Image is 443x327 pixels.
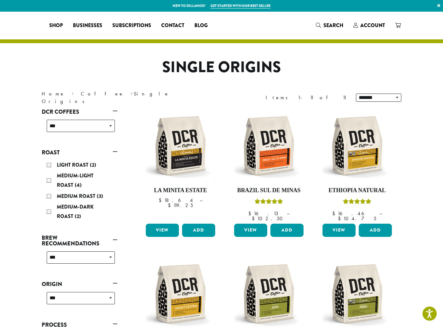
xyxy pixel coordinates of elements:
button: Add [359,224,392,237]
span: (4) [75,181,82,189]
img: DCR-12oz-La-Minita-Estate-Stock-scaled.png [144,110,217,182]
span: $ [332,210,338,217]
span: Light Roast [57,161,90,169]
span: Shop [49,22,63,30]
bdi: 16.46 [332,210,373,217]
a: View [322,224,356,237]
a: Brew Recommendations [42,232,117,249]
a: Ethiopia NaturalRated 5.00 out of 5 [321,110,393,221]
a: Search [311,20,348,31]
span: – [200,197,202,204]
div: Rated 5.00 out of 5 [255,198,283,207]
bdi: 16.13 [248,210,281,217]
bdi: 102.50 [252,215,286,222]
div: DCR Coffees [42,117,117,140]
span: › [72,88,74,98]
span: Subscriptions [112,22,151,30]
h4: Ethiopia Natural [321,187,393,194]
button: Add [270,224,304,237]
span: $ [168,202,173,209]
span: (2) [75,213,81,220]
h4: Brazil Sul De Minas [233,187,305,194]
img: DCR-12oz-Brazil-Sul-De-Minas-Stock-scaled.png [233,110,305,182]
span: Account [360,22,385,29]
span: Contact [161,22,184,30]
a: La Minita Estate [144,110,217,221]
span: Medium Roast [57,192,97,200]
span: Medium-Dark Roast [57,203,94,220]
a: DCR Coffees [42,106,117,117]
a: Roast [42,147,117,158]
span: (2) [90,161,96,169]
div: Rated 5.00 out of 5 [343,198,371,207]
span: $ [252,215,257,222]
span: Search [323,22,343,29]
div: Origin [42,290,117,312]
a: View [146,224,179,237]
div: Brew Recommendations [42,249,117,271]
button: Add [182,224,215,237]
span: $ [338,215,343,222]
bdi: 119.25 [168,202,193,209]
a: Coffee [81,90,124,97]
div: Items 1-11 of 11 [266,94,346,101]
span: Businesses [73,22,102,30]
span: $ [248,210,254,217]
nav: Breadcrumb [42,90,212,105]
span: $ [159,197,164,204]
a: Get started with our best seller [210,3,270,9]
span: Medium-Light Roast [57,172,93,189]
img: DCR-12oz-FTO-Ethiopia-Natural-Stock-scaled.png [321,110,393,182]
a: Brazil Sul De MinasRated 5.00 out of 5 [233,110,305,221]
span: (3) [97,192,103,200]
a: Home [42,90,65,97]
span: – [287,210,289,217]
span: › [131,88,133,98]
span: Blog [194,22,208,30]
span: – [379,210,382,217]
a: View [234,224,267,237]
a: Shop [44,20,68,31]
bdi: 18.64 [159,197,194,204]
h4: La Minita Estate [144,187,217,194]
h1: Single Origins [37,58,406,77]
bdi: 104.75 [338,215,376,222]
a: Origin [42,279,117,290]
div: Roast [42,158,117,225]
